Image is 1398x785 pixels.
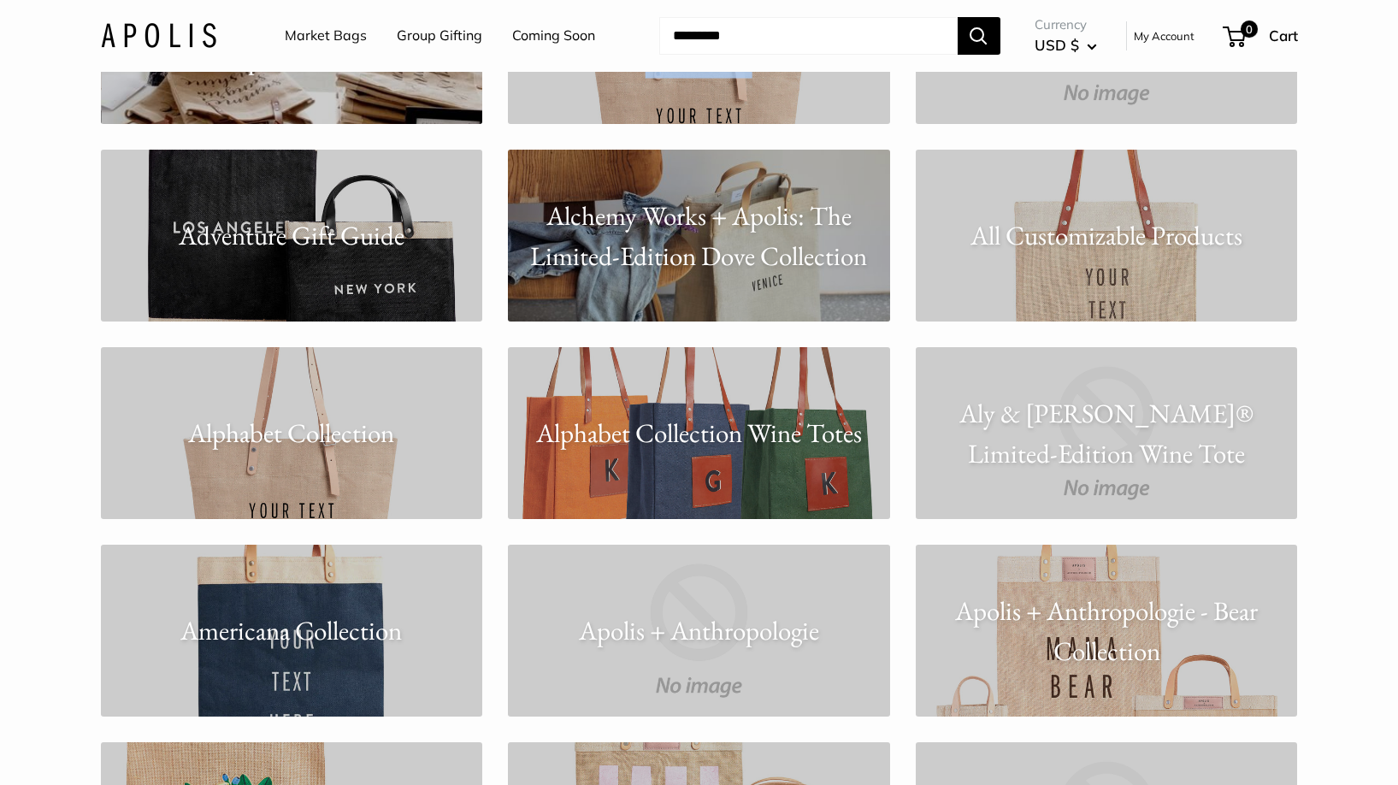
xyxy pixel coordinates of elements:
[101,611,483,651] p: Americana Collection
[916,591,1298,670] p: Apolis + Anthropologie - Bear Collection
[659,17,958,55] input: Search...
[101,347,483,519] a: Alphabet Collection
[958,17,1000,55] button: Search
[1035,32,1097,59] button: USD $
[1035,36,1079,54] span: USD $
[508,545,890,717] a: Apolis + Anthropologie
[1224,22,1298,50] a: 0 Cart
[508,413,890,453] p: Alphabet Collection Wine Totes
[285,23,367,49] a: Market Bags
[397,23,482,49] a: Group Gifting
[508,150,890,322] a: Alchemy Works + Apolis: The Limited-Edition Dove Collection
[508,611,890,651] p: Apolis + Anthropologie
[916,393,1298,473] p: Aly & [PERSON_NAME]® Limited-Edition Wine Tote
[101,545,483,717] a: Americana Collection
[916,347,1298,519] a: Aly & [PERSON_NAME]® Limited-Edition Wine Tote
[101,23,216,48] img: Apolis
[101,150,483,322] a: Adventure Gift Guide
[101,413,483,453] p: Alphabet Collection
[1269,27,1298,44] span: Cart
[508,196,890,275] p: Alchemy Works + Apolis: The Limited-Edition Dove Collection
[916,545,1298,717] a: Apolis + Anthropologie - Bear Collection
[1134,26,1194,46] a: My Account
[916,150,1298,322] a: All Customizable Products
[508,347,890,519] a: Alphabet Collection Wine Totes
[1035,13,1097,37] span: Currency
[1240,21,1257,38] span: 0
[916,215,1298,256] p: All Customizable Products
[101,215,483,256] p: Adventure Gift Guide
[512,23,595,49] a: Coming Soon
